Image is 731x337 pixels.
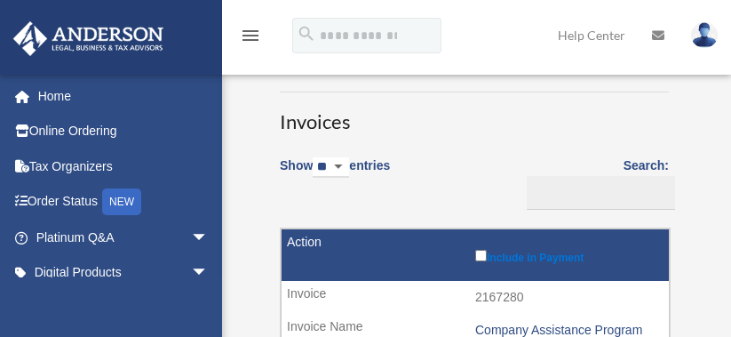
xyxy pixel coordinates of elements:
i: menu [240,25,261,46]
i: search [297,24,316,44]
span: arrow_drop_down [191,220,226,256]
label: Search: [520,155,669,210]
a: Online Ordering [12,114,235,149]
a: Tax Organizers [12,148,235,184]
label: Include in Payment [475,246,660,264]
input: Search: [527,176,675,210]
a: Home [12,78,235,114]
a: Order StatusNEW [12,184,235,221]
select: Showentries [313,157,349,178]
a: Platinum Q&Aarrow_drop_down [12,220,235,255]
span: arrow_drop_down [191,255,226,292]
a: menu [240,31,261,46]
img: User Pic [691,22,718,48]
td: 2167280 [282,281,669,315]
div: NEW [102,189,141,215]
input: Include in Payment [475,250,487,261]
h3: Invoices [280,92,669,136]
img: Anderson Advisors Platinum Portal [8,21,169,56]
label: Show entries [280,155,390,196]
a: Digital Productsarrow_drop_down [12,255,235,291]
